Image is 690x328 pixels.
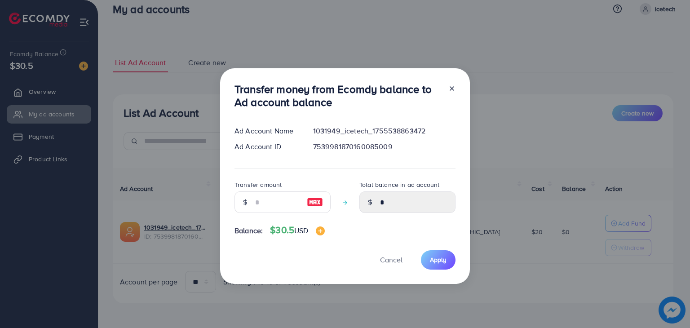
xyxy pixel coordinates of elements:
[234,226,263,236] span: Balance:
[430,255,447,264] span: Apply
[306,142,463,152] div: 7539981870160085009
[270,225,324,236] h4: $30.5
[294,226,308,235] span: USD
[359,180,439,189] label: Total balance in ad account
[234,83,441,109] h3: Transfer money from Ecomdy balance to Ad account balance
[369,250,414,270] button: Cancel
[421,250,456,270] button: Apply
[227,142,306,152] div: Ad Account ID
[306,126,463,136] div: 1031949_icetech_1755538863472
[234,180,282,189] label: Transfer amount
[316,226,325,235] img: image
[380,255,402,265] span: Cancel
[307,197,323,208] img: image
[227,126,306,136] div: Ad Account Name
